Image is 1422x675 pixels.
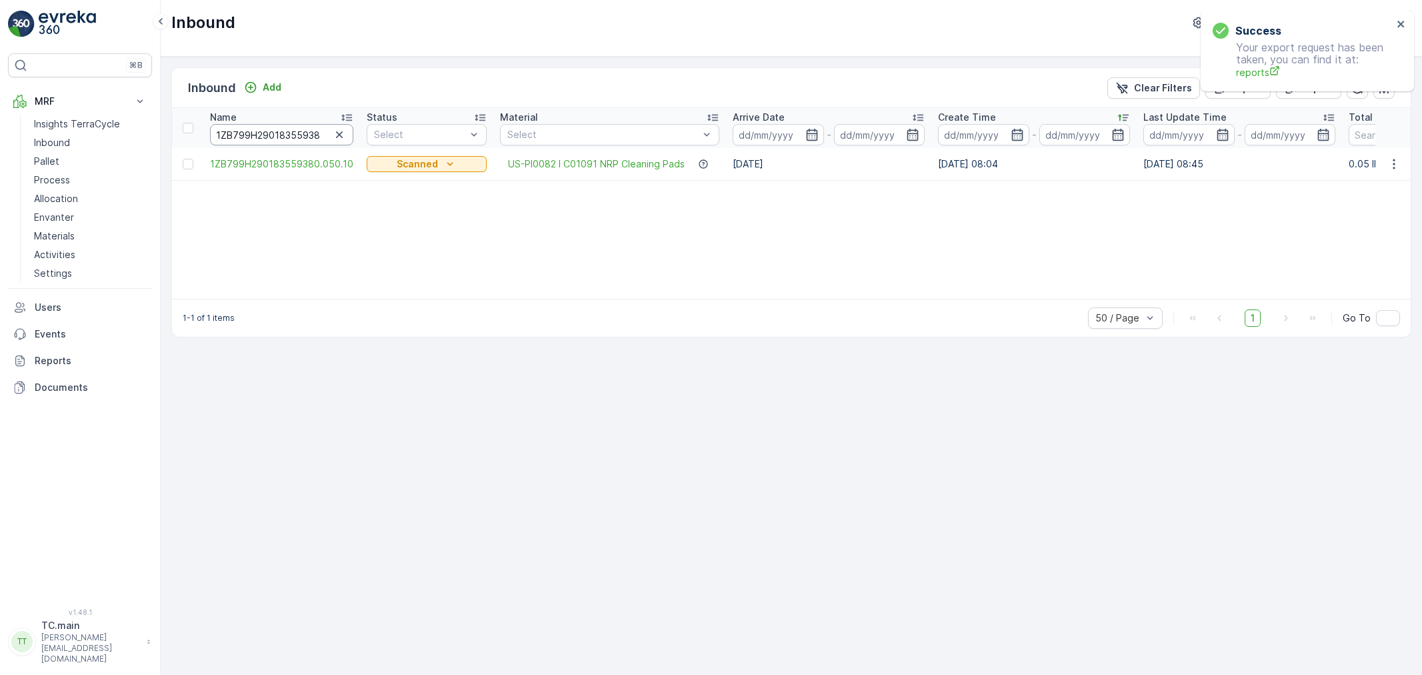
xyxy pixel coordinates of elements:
[29,115,152,133] a: Insights TerraCycle
[8,11,35,37] img: logo
[8,88,152,115] button: MRF
[8,321,152,348] a: Events
[35,301,147,314] p: Users
[29,133,152,152] a: Inbound
[34,155,59,168] p: Pallet
[1236,65,1393,79] a: reports
[34,173,70,187] p: Process
[183,313,235,323] p: 1-1 of 1 items
[41,619,140,632] p: TC.main
[129,60,143,71] p: ⌘B
[733,124,824,145] input: dd/mm/yyyy
[1213,41,1393,79] p: Your export request has been taken, you can find it at:
[1397,19,1406,31] button: close
[29,264,152,283] a: Settings
[210,124,353,145] input: Search
[239,79,287,95] button: Add
[29,245,152,264] a: Activities
[1245,124,1336,145] input: dd/mm/yyyy
[41,632,140,664] p: [PERSON_NAME][EMAIL_ADDRESS][DOMAIN_NAME]
[29,152,152,171] a: Pallet
[1107,77,1200,99] button: Clear Filters
[507,128,699,141] p: Select
[1349,111,1408,124] p: Total Weight
[34,192,78,205] p: Allocation
[1343,311,1371,325] span: Go To
[931,148,1137,180] td: [DATE] 08:04
[8,619,152,664] button: TTTC.main[PERSON_NAME][EMAIL_ADDRESS][DOMAIN_NAME]
[39,11,96,37] img: logo_light-DOdMpM7g.png
[1245,309,1261,327] span: 1
[35,381,147,394] p: Documents
[726,148,931,180] td: [DATE]
[367,156,487,172] button: Scanned
[29,227,152,245] a: Materials
[171,12,235,33] p: Inbound
[34,248,75,261] p: Activities
[733,111,785,124] p: Arrive Date
[29,208,152,227] a: Envanter
[508,157,685,171] a: US-PI0082 I C01091 NRP Cleaning Pads
[35,327,147,341] p: Events
[34,267,72,280] p: Settings
[938,111,996,124] p: Create Time
[35,95,125,108] p: MRF
[367,111,397,124] p: Status
[1134,81,1192,95] p: Clear Filters
[188,79,236,97] p: Inbound
[1237,127,1242,143] p: -
[34,229,75,243] p: Materials
[1143,111,1227,124] p: Last Update Time
[8,374,152,401] a: Documents
[183,159,193,169] div: Toggle Row Selected
[210,157,353,171] a: 1ZB799H290183559380.050.10
[35,354,147,368] p: Reports
[397,157,438,171] p: Scanned
[263,81,281,94] p: Add
[34,136,70,149] p: Inbound
[834,124,925,145] input: dd/mm/yyyy
[1235,23,1281,39] h3: Success
[210,111,237,124] p: Name
[11,631,33,652] div: TT
[8,608,152,616] span: v 1.48.1
[1032,127,1037,143] p: -
[1143,124,1235,145] input: dd/mm/yyyy
[827,127,831,143] p: -
[1137,148,1342,180] td: [DATE] 08:45
[29,171,152,189] a: Process
[8,294,152,321] a: Users
[29,189,152,208] a: Allocation
[34,117,120,131] p: Insights TerraCycle
[374,128,466,141] p: Select
[500,111,538,124] p: Material
[8,348,152,374] a: Reports
[1039,124,1131,145] input: dd/mm/yyyy
[34,211,74,224] p: Envanter
[938,124,1029,145] input: dd/mm/yyyy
